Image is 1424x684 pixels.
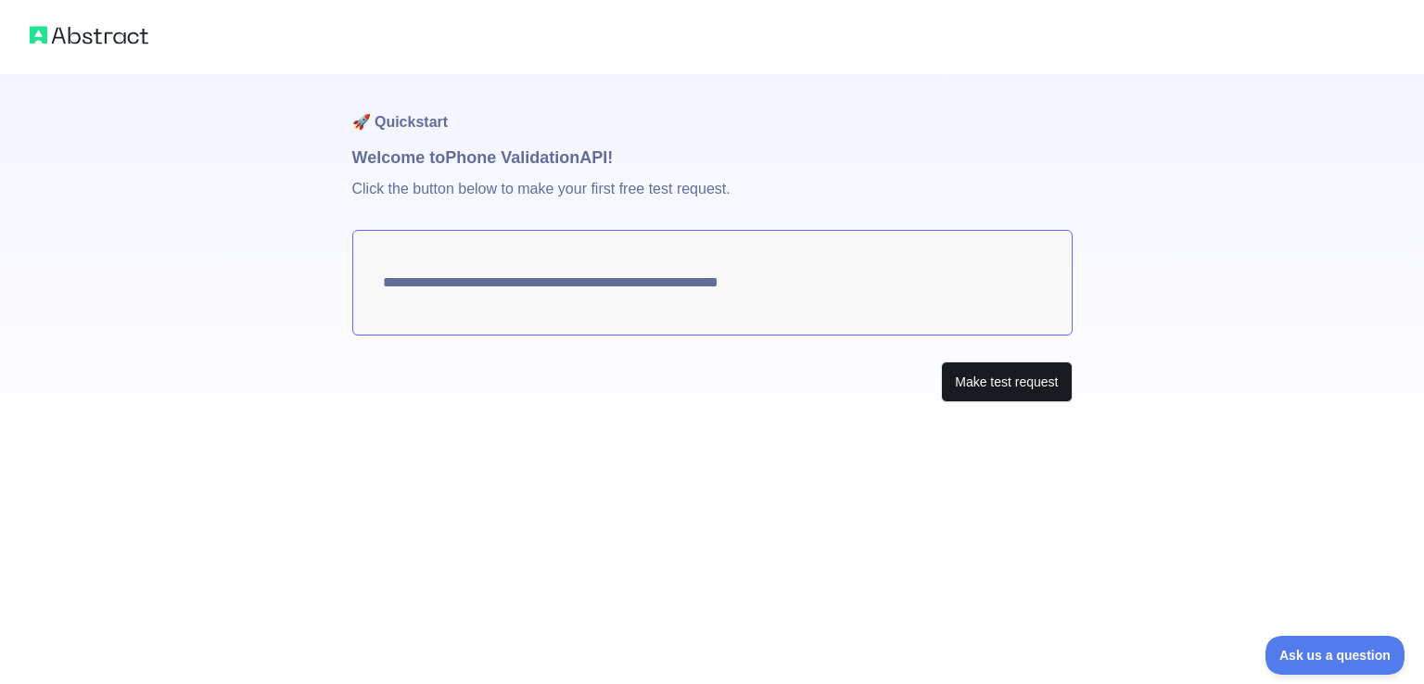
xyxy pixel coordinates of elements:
[1265,636,1405,675] iframe: Toggle Customer Support
[352,145,1073,171] h1: Welcome to Phone Validation API!
[352,74,1073,145] h1: 🚀 Quickstart
[941,361,1072,403] button: Make test request
[30,22,148,48] img: Abstract logo
[352,171,1073,230] p: Click the button below to make your first free test request.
